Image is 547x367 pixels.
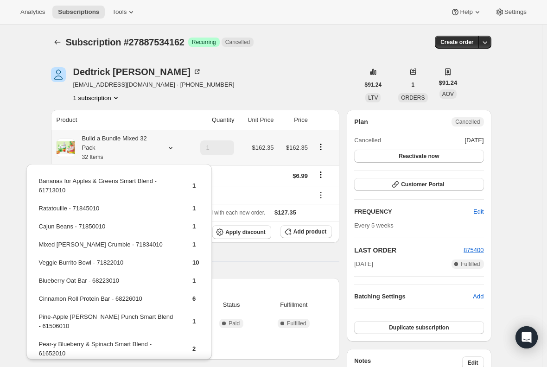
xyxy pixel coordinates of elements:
[38,258,177,275] td: Veggie Burrito Bowl - 71822010
[225,38,250,46] span: Cancelled
[66,37,184,47] span: Subscription #27887534162
[354,246,464,255] h2: LAST ORDER
[467,289,489,304] button: Add
[73,93,121,102] button: Product actions
[401,95,425,101] span: ORDERS
[225,228,266,236] span: Apply discount
[107,6,141,19] button: Tools
[51,110,188,130] th: Product
[440,38,473,46] span: Create order
[212,225,271,239] button: Apply discount
[192,205,196,212] span: 1
[192,182,196,189] span: 1
[229,320,240,327] span: Paid
[473,292,483,301] span: Add
[460,8,472,16] span: Help
[38,240,177,257] td: Mixed [PERSON_NAME] Crumble - 71834010
[207,300,255,310] span: Status
[192,318,196,325] span: 1
[192,277,196,284] span: 1
[274,209,296,216] span: $127.35
[38,221,177,239] td: Cajun Beans - 71850010
[389,324,449,331] span: Duplicate subscription
[38,339,177,366] td: Pear-y Blueberry & Spinach Smart Blend - 61652010
[442,91,454,97] span: AOV
[287,320,306,327] span: Fulfilled
[354,136,381,145] span: Cancelled
[293,228,326,235] span: Add product
[461,260,480,268] span: Fulfilled
[464,246,483,255] button: 875400
[293,172,308,179] span: $6.99
[354,178,483,191] button: Customer Portal
[261,300,326,310] span: Fulfillment
[252,144,273,151] span: $162.35
[73,80,235,89] span: [EMAIL_ADDRESS][DOMAIN_NAME] · [PHONE_NUMBER]
[112,8,127,16] span: Tools
[73,67,202,76] div: Dedtrick [PERSON_NAME]
[468,204,489,219] button: Edit
[354,292,473,301] h6: Batching Settings
[313,170,328,180] button: Shipping actions
[192,259,199,266] span: 10
[51,36,64,49] button: Subscriptions
[192,38,216,46] span: Recurring
[354,117,368,127] h2: Plan
[354,259,373,269] span: [DATE]
[473,207,483,216] span: Edit
[58,8,99,16] span: Subscriptions
[354,321,483,334] button: Duplicate subscription
[237,110,276,130] th: Unit Price
[286,144,308,151] span: $162.35
[38,176,177,202] td: Bananas for Apples & Greens Smart Blend - 61713010
[38,203,177,221] td: Ratatouille - 71845010
[401,181,444,188] span: Customer Portal
[465,136,484,145] span: [DATE]
[439,78,458,88] span: $91.24
[15,6,51,19] button: Analytics
[490,6,532,19] button: Settings
[280,225,332,238] button: Add product
[192,223,196,230] span: 1
[82,154,103,160] small: 32 Items
[445,6,487,19] button: Help
[192,241,196,248] span: 1
[368,95,378,101] span: LTV
[75,134,159,162] div: Build a Bundle Mixed 32 Pack
[313,142,328,152] button: Product actions
[515,326,538,348] div: Open Intercom Messenger
[354,207,473,216] h2: FREQUENCY
[192,295,196,302] span: 6
[192,345,196,352] span: 2
[365,81,382,89] span: $91.24
[354,222,394,229] span: Every 5 weeks
[412,81,415,89] span: 1
[359,78,388,91] button: $91.24
[52,6,105,19] button: Subscriptions
[354,150,483,163] button: Reactivate now
[406,78,420,91] button: 1
[276,110,310,130] th: Price
[20,8,45,16] span: Analytics
[38,276,177,293] td: Blueberry Oat Bar - 68223010
[468,359,478,367] span: Edit
[464,247,483,253] a: 875400
[399,152,439,160] span: Reactivate now
[38,294,177,311] td: Cinnamon Roll Protein Bar - 68226010
[455,118,480,126] span: Cancelled
[51,67,66,82] span: Dedtrick Burton
[435,36,479,49] button: Create order
[504,8,527,16] span: Settings
[188,110,237,130] th: Quantity
[38,312,177,338] td: Pine-Apple [PERSON_NAME] Punch Smart Blend - 61506010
